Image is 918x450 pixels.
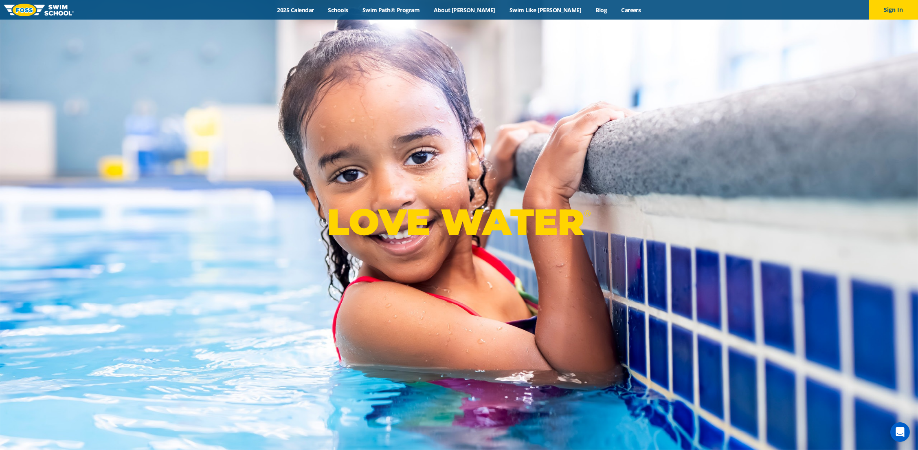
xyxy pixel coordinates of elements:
[584,208,591,218] sup: ®
[614,6,648,14] a: Careers
[270,6,321,14] a: 2025 Calendar
[321,6,355,14] a: Schools
[502,6,589,14] a: Swim Like [PERSON_NAME]
[4,4,74,16] img: FOSS Swim School Logo
[355,6,426,14] a: Swim Path® Program
[589,6,614,14] a: Blog
[890,422,910,442] div: Open Intercom Messenger
[427,6,503,14] a: About [PERSON_NAME]
[327,200,591,244] p: LOVE WATER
